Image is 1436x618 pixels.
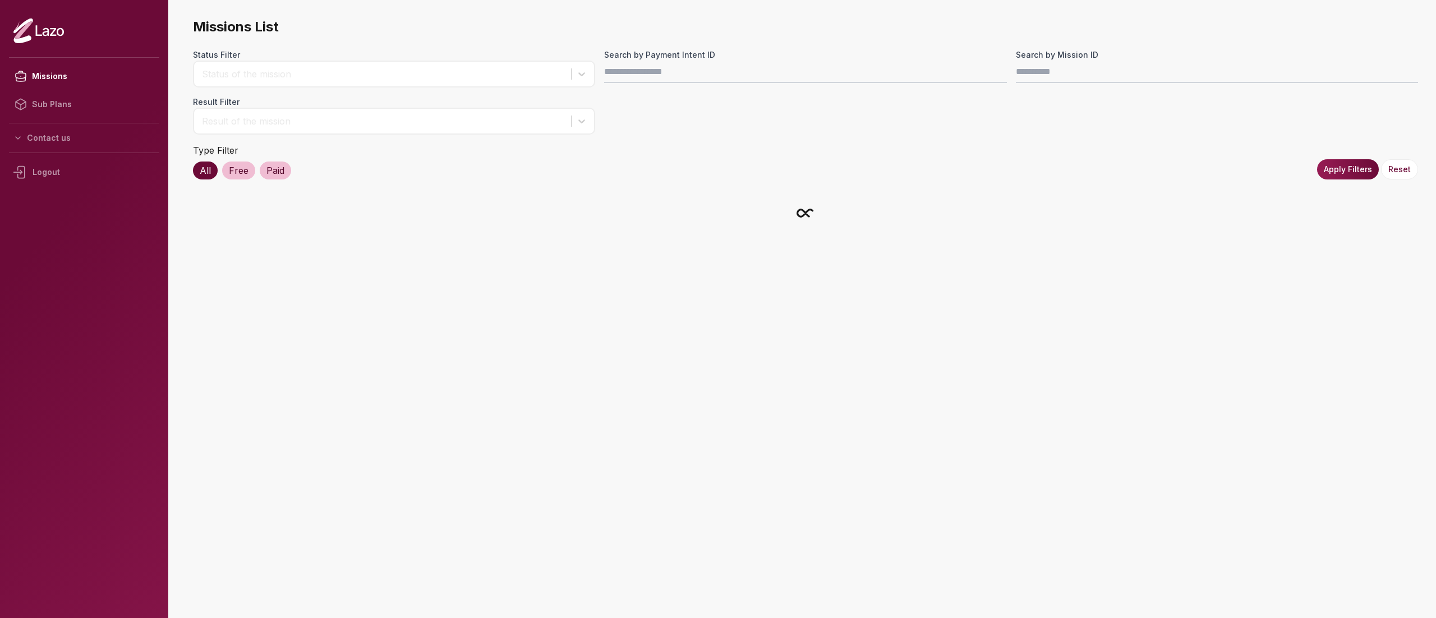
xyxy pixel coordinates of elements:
[9,128,159,148] button: Contact us
[202,67,565,81] div: Status of the mission
[193,145,238,156] label: Type Filter
[1381,159,1418,179] button: Reset
[222,162,255,179] div: Free
[1317,159,1379,179] button: Apply Filters
[604,49,1006,61] label: Search by Payment Intent ID
[9,90,159,118] a: Sub Plans
[9,62,159,90] a: Missions
[1016,49,1418,61] label: Search by Mission ID
[9,158,159,187] div: Logout
[193,162,218,179] div: All
[193,96,595,108] label: Result Filter
[193,49,595,61] label: Status Filter
[202,114,565,128] div: Result of the mission
[260,162,291,179] div: Paid
[193,18,1418,36] span: Missions List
